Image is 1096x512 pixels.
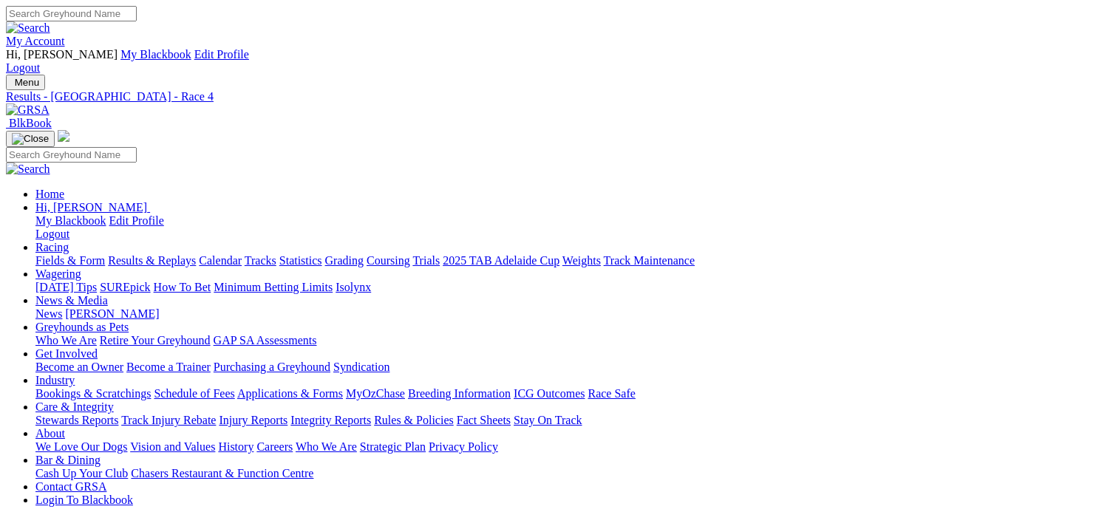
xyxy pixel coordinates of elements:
[108,254,196,267] a: Results & Replays
[35,467,128,479] a: Cash Up Your Club
[35,228,69,240] a: Logout
[100,334,211,347] a: Retire Your Greyhound
[6,61,40,74] a: Logout
[412,254,440,267] a: Trials
[100,281,150,293] a: SUREpick
[35,494,133,506] a: Login To Blackbook
[35,440,1090,454] div: About
[457,414,511,426] a: Fact Sheets
[6,75,45,90] button: Toggle navigation
[214,334,317,347] a: GAP SA Assessments
[360,440,426,453] a: Strategic Plan
[514,414,582,426] a: Stay On Track
[35,334,1090,347] div: Greyhounds as Pets
[367,254,410,267] a: Coursing
[6,35,65,47] a: My Account
[12,133,49,145] img: Close
[35,241,69,253] a: Racing
[562,254,601,267] a: Weights
[35,201,150,214] a: Hi, [PERSON_NAME]
[443,254,559,267] a: 2025 TAB Adelaide Cup
[154,387,234,400] a: Schedule of Fees
[6,163,50,176] img: Search
[35,214,1090,241] div: Hi, [PERSON_NAME]
[35,400,114,413] a: Care & Integrity
[35,361,1090,374] div: Get Involved
[6,48,1090,75] div: My Account
[35,347,98,360] a: Get Involved
[35,374,75,386] a: Industry
[214,361,330,373] a: Purchasing a Greyhound
[219,414,287,426] a: Injury Reports
[333,361,389,373] a: Syndication
[35,281,1090,294] div: Wagering
[35,307,1090,321] div: News & Media
[35,267,81,280] a: Wagering
[6,103,50,117] img: GRSA
[6,48,118,61] span: Hi, [PERSON_NAME]
[237,387,343,400] a: Applications & Forms
[6,6,137,21] input: Search
[121,414,216,426] a: Track Injury Rebate
[65,307,159,320] a: [PERSON_NAME]
[256,440,293,453] a: Careers
[120,48,191,61] a: My Blackbook
[6,90,1090,103] a: Results - [GEOGRAPHIC_DATA] - Race 4
[346,387,405,400] a: MyOzChase
[35,254,1090,267] div: Racing
[604,254,695,267] a: Track Maintenance
[296,440,357,453] a: Who We Are
[35,334,97,347] a: Who We Are
[130,440,215,453] a: Vision and Values
[6,147,137,163] input: Search
[199,254,242,267] a: Calendar
[9,117,52,129] span: BlkBook
[6,131,55,147] button: Toggle navigation
[15,77,39,88] span: Menu
[126,361,211,373] a: Become a Trainer
[58,130,69,142] img: logo-grsa-white.png
[35,427,65,440] a: About
[35,214,106,227] a: My Blackbook
[35,307,62,320] a: News
[35,480,106,493] a: Contact GRSA
[6,21,50,35] img: Search
[214,281,333,293] a: Minimum Betting Limits
[290,414,371,426] a: Integrity Reports
[35,414,118,426] a: Stewards Reports
[35,281,97,293] a: [DATE] Tips
[588,387,635,400] a: Race Safe
[35,467,1090,480] div: Bar & Dining
[374,414,454,426] a: Rules & Policies
[131,467,313,479] a: Chasers Restaurant & Function Centre
[35,254,105,267] a: Fields & Form
[35,387,151,400] a: Bookings & Scratchings
[194,48,249,61] a: Edit Profile
[35,294,108,307] a: News & Media
[35,414,1090,427] div: Care & Integrity
[218,440,253,453] a: History
[279,254,322,267] a: Statistics
[408,387,511,400] a: Breeding Information
[245,254,276,267] a: Tracks
[35,387,1090,400] div: Industry
[35,188,64,200] a: Home
[35,321,129,333] a: Greyhounds as Pets
[514,387,585,400] a: ICG Outcomes
[429,440,498,453] a: Privacy Policy
[325,254,364,267] a: Grading
[35,201,147,214] span: Hi, [PERSON_NAME]
[109,214,164,227] a: Edit Profile
[35,440,127,453] a: We Love Our Dogs
[35,361,123,373] a: Become an Owner
[35,454,101,466] a: Bar & Dining
[336,281,371,293] a: Isolynx
[6,117,52,129] a: BlkBook
[154,281,211,293] a: How To Bet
